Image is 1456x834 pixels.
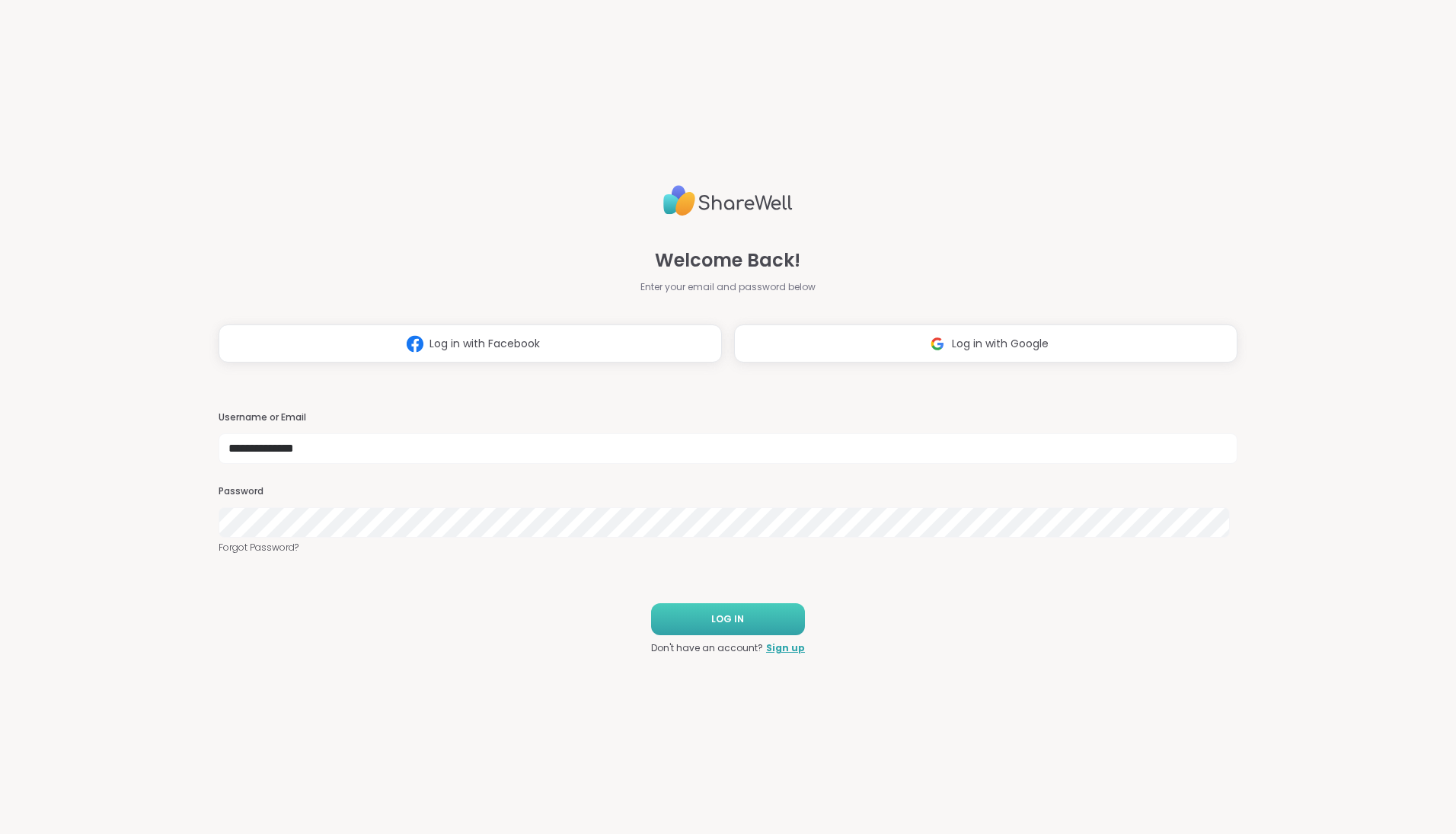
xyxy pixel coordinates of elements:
a: Sign up [766,641,805,655]
span: Log in with Facebook [429,336,540,352]
h3: Username or Email [219,411,1237,424]
button: Log in with Google [734,324,1237,363]
img: ShareWell Logomark [923,330,952,358]
span: Enter your email and password below [640,280,816,294]
img: ShareWell Logo [663,179,793,222]
a: Forgot Password? [219,541,1237,554]
img: ShareWell Logomark [401,330,429,358]
span: Don't have an account? [651,641,763,655]
button: Log in with Facebook [219,324,722,363]
button: LOG IN [651,603,805,635]
span: Welcome Back! [655,247,800,274]
span: Log in with Google [952,336,1049,352]
h3: Password [219,485,1237,498]
span: LOG IN [711,612,744,626]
